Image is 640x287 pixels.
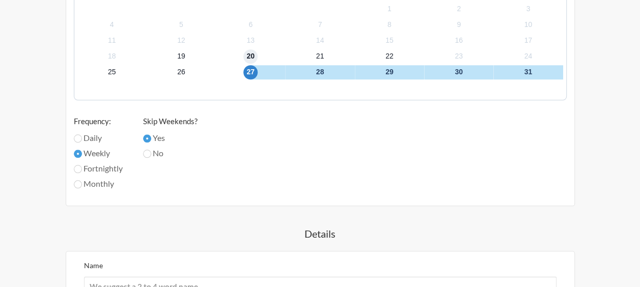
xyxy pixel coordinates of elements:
[521,49,535,64] span: quarta-feira, 24 de setembro de 2025
[521,2,535,16] span: quarta-feira, 3 de setembro de 2025
[521,17,535,32] span: quarta-feira, 10 de setembro de 2025
[382,65,397,79] span: segunda-feira, 29 de setembro de 2025
[74,147,123,159] label: Weekly
[74,165,82,173] input: Fortnightly
[521,65,535,79] span: quarta-feira, 1 de outubro de 2025
[174,65,188,79] span: sexta-feira, 26 de setembro de 2025
[243,34,258,48] span: sábado, 13 de setembro de 2025
[74,180,82,188] input: Monthly
[313,34,327,48] span: domingo, 14 de setembro de 2025
[452,2,466,16] span: terça-feira, 2 de setembro de 2025
[105,34,119,48] span: quinta-feira, 11 de setembro de 2025
[105,65,119,79] span: quinta-feira, 25 de setembro de 2025
[143,147,198,159] label: No
[105,17,119,32] span: quinta-feira, 4 de setembro de 2025
[74,150,82,158] input: Weekly
[243,49,258,64] span: sábado, 20 de setembro de 2025
[382,2,397,16] span: segunda-feira, 1 de setembro de 2025
[105,49,119,64] span: quinta-feira, 18 de setembro de 2025
[143,150,151,158] input: No
[452,34,466,48] span: terça-feira, 16 de setembro de 2025
[313,17,327,32] span: domingo, 7 de setembro de 2025
[382,49,397,64] span: segunda-feira, 22 de setembro de 2025
[313,65,327,79] span: domingo, 28 de setembro de 2025
[143,116,198,127] label: Skip Weekends?
[313,49,327,64] span: domingo, 21 de setembro de 2025
[382,34,397,48] span: segunda-feira, 15 de setembro de 2025
[74,116,123,127] label: Frequency:
[74,178,123,190] label: Monthly
[452,17,466,32] span: terça-feira, 9 de setembro de 2025
[174,34,188,48] span: sexta-feira, 12 de setembro de 2025
[243,17,258,32] span: sábado, 6 de setembro de 2025
[74,132,123,144] label: Daily
[174,17,188,32] span: sexta-feira, 5 de setembro de 2025
[74,162,123,175] label: Fortnightly
[452,49,466,64] span: terça-feira, 23 de setembro de 2025
[452,65,466,79] span: terça-feira, 30 de setembro de 2025
[143,132,198,144] label: Yes
[84,261,103,270] label: Name
[243,65,258,79] span: sábado, 27 de setembro de 2025
[143,134,151,142] input: Yes
[74,134,82,142] input: Daily
[382,17,397,32] span: segunda-feira, 8 de setembro de 2025
[521,34,535,48] span: quarta-feira, 17 de setembro de 2025
[31,226,609,241] h4: Details
[174,49,188,64] span: sexta-feira, 19 de setembro de 2025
